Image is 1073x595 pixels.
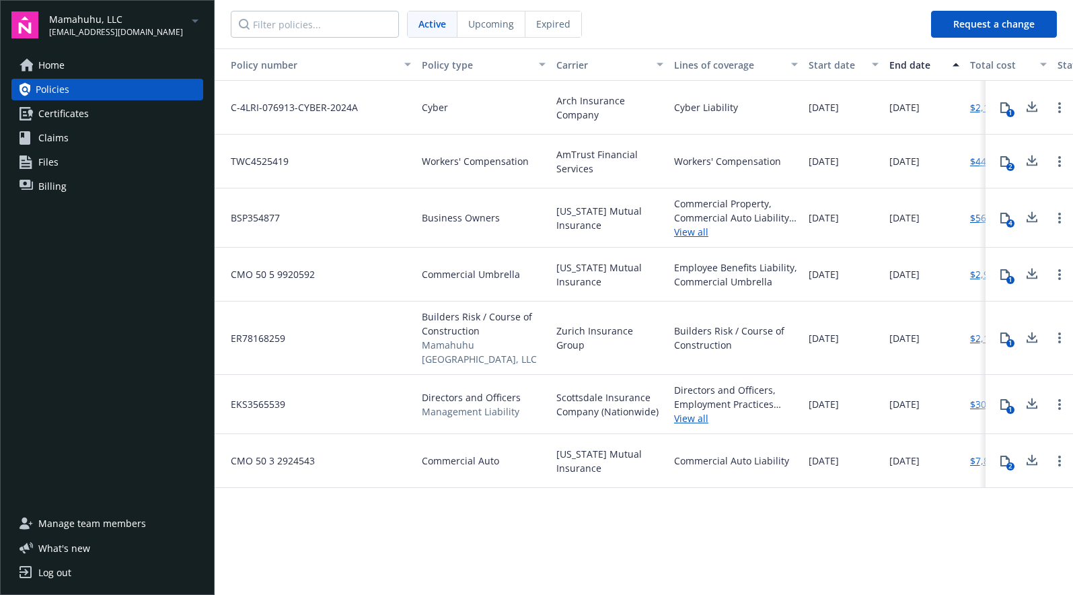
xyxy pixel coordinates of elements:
[1006,462,1014,470] div: 2
[889,397,920,411] span: [DATE]
[674,197,798,225] div: Commercial Property, Commercial Auto Liability, General Liability, Liquor Liability, Employee Ben...
[809,454,839,468] span: [DATE]
[11,103,203,125] a: Certificates
[418,17,446,31] span: Active
[809,267,839,281] span: [DATE]
[1051,210,1068,226] a: Open options
[422,211,500,225] span: Business Owners
[416,48,551,81] button: Policy type
[992,448,1019,475] button: 2
[231,11,399,38] input: Filter policies...
[38,127,69,149] span: Claims
[556,390,663,419] span: Scottsdale Insurance Company (Nationwide)
[11,541,112,555] button: What's new
[220,100,358,114] span: C-4LRI-076913-CYBER-2024A
[556,260,663,289] span: [US_STATE] Mutual Insurance
[889,58,945,72] div: End date
[556,58,649,72] div: Carrier
[38,55,65,76] span: Home
[468,17,514,31] span: Upcoming
[422,100,448,114] span: Cyber
[965,48,1052,81] button: Total cost
[1051,330,1068,346] a: Open options
[1006,276,1014,284] div: 1
[809,211,839,225] span: [DATE]
[11,151,203,173] a: Files
[556,324,663,352] span: Zurich Insurance Group
[11,176,203,197] a: Billing
[889,267,920,281] span: [DATE]
[536,17,570,31] span: Expired
[992,324,1019,351] button: 1
[669,48,803,81] button: Lines of coverage
[220,397,285,411] span: EKS3565539
[970,454,1013,468] a: $7,814.00
[809,331,839,345] span: [DATE]
[220,267,315,281] span: CMO 50 5 9920592
[49,12,183,26] span: Mamahuhu, LLC
[49,26,183,38] span: [EMAIL_ADDRESS][DOMAIN_NAME]
[556,204,663,232] span: [US_STATE] Mutual Insurance
[803,48,884,81] button: Start date
[992,148,1019,175] button: 2
[38,151,59,173] span: Files
[556,447,663,475] span: [US_STATE] Mutual Insurance
[11,127,203,149] a: Claims
[992,205,1019,232] button: 4
[220,454,315,468] span: CMO 50 3 2924543
[674,324,798,352] div: Builders Risk / Course of Construction
[220,58,396,72] div: Toggle SortBy
[809,154,839,168] span: [DATE]
[970,331,1013,345] a: $2,193.00
[556,147,663,176] span: AmTrust Financial Services
[674,58,783,72] div: Lines of coverage
[889,154,920,168] span: [DATE]
[11,513,203,534] a: Manage team members
[970,267,1013,281] a: $2,983.66
[49,11,203,38] button: Mamahuhu, LLC[EMAIL_ADDRESS][DOMAIN_NAME]arrowDropDown
[1051,396,1068,413] a: Open options
[674,454,789,468] div: Commercial Auto Liability
[674,383,798,411] div: Directors and Officers, Employment Practices Liability
[220,154,289,168] span: TWC4525419
[992,261,1019,288] button: 1
[809,100,839,114] span: [DATE]
[422,310,546,338] span: Builders Risk / Course of Construction
[422,390,521,405] span: Directors and Officers
[889,211,920,225] span: [DATE]
[970,154,1019,168] a: $44,940.00
[1051,267,1068,283] a: Open options
[11,55,203,76] a: Home
[38,103,89,125] span: Certificates
[970,211,1019,225] a: $56,230.00
[551,48,669,81] button: Carrier
[889,454,920,468] span: [DATE]
[11,11,38,38] img: navigator-logo.svg
[1006,163,1014,171] div: 2
[422,267,520,281] span: Commercial Umbrella
[674,225,798,239] a: View all
[809,397,839,411] span: [DATE]
[674,154,781,168] div: Workers' Compensation
[674,411,798,425] a: View all
[1006,406,1014,414] div: 1
[187,12,203,28] a: arrowDropDown
[1051,100,1068,116] a: Open options
[884,48,965,81] button: End date
[38,176,67,197] span: Billing
[1051,153,1068,170] a: Open options
[220,331,285,345] span: ER78168259
[556,94,663,122] span: Arch Insurance Company
[674,100,738,114] div: Cyber Liability
[220,58,396,72] div: Policy number
[422,454,499,468] span: Commercial Auto
[422,405,521,419] span: Management Liability
[38,562,71,584] div: Log out
[36,79,69,100] span: Policies
[220,211,280,225] span: BSP354877
[1006,219,1014,228] div: 4
[889,331,920,345] span: [DATE]
[38,513,146,534] span: Manage team members
[970,58,1032,72] div: Total cost
[1051,453,1068,469] a: Open options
